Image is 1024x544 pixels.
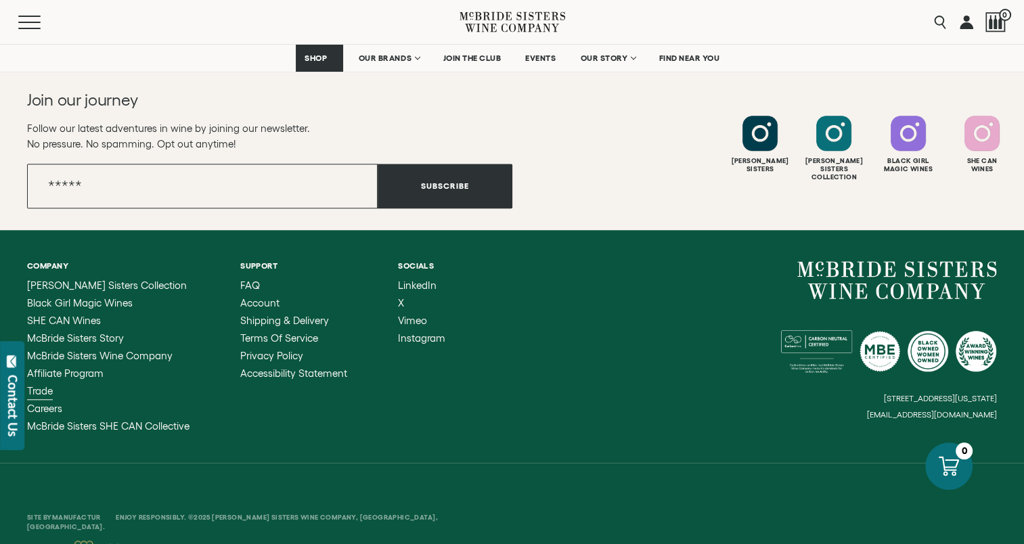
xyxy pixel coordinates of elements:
[27,332,124,344] span: McBride Sisters Story
[725,157,795,173] div: [PERSON_NAME] Sisters
[516,45,564,72] a: EVENTS
[398,279,437,291] span: LinkedIn
[999,9,1011,21] span: 0
[27,333,190,344] a: McBride Sisters Story
[52,514,101,521] a: Manufactur
[884,394,997,403] small: [STREET_ADDRESS][US_STATE]
[27,350,173,361] span: McBride Sisters Wine Company
[240,315,347,326] a: Shipping & Delivery
[6,375,20,436] div: Contact Us
[799,116,869,181] a: Follow McBride Sisters Collection on Instagram [PERSON_NAME] SistersCollection
[799,157,869,181] div: [PERSON_NAME] Sisters Collection
[27,403,62,414] span: Careers
[18,16,67,29] button: Mobile Menu Trigger
[27,315,101,326] span: SHE CAN Wines
[27,367,104,379] span: Affiliate Program
[240,350,303,361] span: Privacy Policy
[398,333,445,344] a: Instagram
[725,116,795,173] a: Follow McBride Sisters on Instagram [PERSON_NAME]Sisters
[580,53,627,63] span: OUR STORY
[27,368,190,379] a: Affiliate Program
[27,386,190,396] a: Trade
[956,443,973,459] div: 0
[947,116,1017,173] a: Follow SHE CAN Wines on Instagram She CanWines
[873,116,943,173] a: Follow Black Girl Magic Wines on Instagram Black GirlMagic Wines
[398,332,445,344] span: Instagram
[27,350,190,361] a: McBride Sisters Wine Company
[398,280,445,291] a: LinkedIn
[240,297,280,309] span: Account
[27,164,378,208] input: Email
[240,315,329,326] span: Shipping & Delivery
[571,45,644,72] a: OUR STORY
[378,164,512,208] button: Subscribe
[867,410,997,420] small: [EMAIL_ADDRESS][DOMAIN_NAME]
[27,421,190,432] a: McBride Sisters SHE CAN Collective
[240,368,347,379] a: Accessibility Statement
[27,514,102,521] span: Site By
[240,350,347,361] a: Privacy Policy
[27,280,190,291] a: McBride Sisters Collection
[873,157,943,173] div: Black Girl Magic Wines
[27,298,190,309] a: Black Girl Magic Wines
[650,45,729,72] a: FIND NEAR YOU
[398,315,427,326] span: Vimeo
[240,332,318,344] span: Terms of Service
[659,53,720,63] span: FIND NEAR YOU
[435,45,510,72] a: JOIN THE CLUB
[525,53,556,63] span: EVENTS
[797,261,997,299] a: McBride Sisters Wine Company
[443,53,502,63] span: JOIN THE CLUB
[398,298,445,309] a: X
[27,89,464,111] h2: Join our journey
[350,45,428,72] a: OUR BRANDS
[27,315,190,326] a: SHE CAN Wines
[947,157,1017,173] div: She Can Wines
[398,297,404,309] span: X
[240,279,260,291] span: FAQ
[359,53,411,63] span: OUR BRANDS
[296,45,343,72] a: SHOP
[27,297,133,309] span: Black Girl Magic Wines
[27,420,190,432] span: McBride Sisters SHE CAN Collective
[27,403,190,414] a: Careers
[240,280,347,291] a: FAQ
[398,315,445,326] a: Vimeo
[240,298,347,309] a: Account
[240,333,347,344] a: Terms of Service
[27,279,187,291] span: [PERSON_NAME] Sisters Collection
[305,53,328,63] span: SHOP
[27,514,438,530] span: Enjoy Responsibly. ©2025 [PERSON_NAME] Sisters Wine Company, [GEOGRAPHIC_DATA], [GEOGRAPHIC_DATA].
[27,385,53,396] span: Trade
[27,120,512,152] p: Follow our latest adventures in wine by joining our newsletter. No pressure. No spamming. Opt out...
